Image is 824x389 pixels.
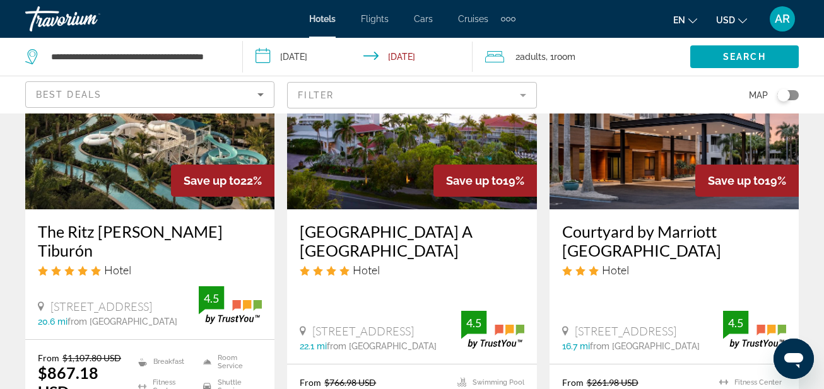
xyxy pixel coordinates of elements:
span: Room [554,52,575,62]
li: Breakfast [132,352,197,371]
span: en [673,15,685,25]
mat-select: Sort by [36,87,264,102]
span: From [562,377,584,388]
div: 19% [433,165,537,197]
span: From [38,352,59,363]
span: Save up to [184,174,240,187]
span: [STREET_ADDRESS] [575,324,676,338]
a: The Ritz [PERSON_NAME] Tiburón [38,222,262,260]
span: Save up to [708,174,765,187]
span: 22.1 mi [300,341,327,351]
a: Courtyard by Marriott [GEOGRAPHIC_DATA] [562,222,786,260]
button: Toggle map [768,90,799,101]
span: Best Deals [36,90,102,100]
button: User Menu [766,6,799,32]
div: 4.5 [199,291,224,306]
a: Flights [361,14,389,24]
div: 4.5 [723,315,748,330]
a: [GEOGRAPHIC_DATA] A [GEOGRAPHIC_DATA] [300,222,524,260]
span: Adults [520,52,546,62]
span: 2 [515,48,546,66]
div: 5 star Hotel [38,263,262,277]
a: Hotels [309,14,336,24]
button: Search [690,45,799,68]
button: Change language [673,11,697,29]
img: trustyou-badge.svg [461,311,524,348]
span: From [300,377,321,388]
span: from [GEOGRAPHIC_DATA] [68,316,177,327]
span: from [GEOGRAPHIC_DATA] [590,341,700,351]
button: Travelers: 2 adults, 0 children [473,38,690,76]
button: Change currency [716,11,747,29]
span: Hotel [353,263,380,277]
span: 20.6 mi [38,316,68,327]
li: Swimming Pool [451,377,524,388]
iframe: Button to launch messaging window [774,339,814,379]
img: trustyou-badge.svg [723,311,786,348]
div: 4 star Hotel [300,263,524,277]
del: $261.98 USD [587,377,639,388]
a: Cruises [458,14,488,24]
button: Filter [287,81,536,109]
button: Extra navigation items [501,9,515,29]
span: AR [775,13,790,25]
span: from [GEOGRAPHIC_DATA] [327,341,437,351]
span: Search [723,52,766,62]
div: 3 star Hotel [562,263,786,277]
span: USD [716,15,735,25]
div: 19% [695,165,799,197]
li: Fitness Center [713,377,786,388]
del: $1,107.80 USD [62,352,121,363]
a: Travorium [25,3,151,35]
del: $766.98 USD [324,377,376,388]
span: Hotel [104,263,131,277]
span: , 1 [546,48,575,66]
span: Save up to [446,174,503,187]
span: [STREET_ADDRESS] [312,324,414,338]
div: 22% [171,165,274,197]
span: Map [749,86,768,104]
li: Room Service [197,352,262,371]
span: [STREET_ADDRESS] [50,299,152,313]
img: trustyou-badge.svg [199,286,262,323]
button: Check-in date: Sep 26, 2025 Check-out date: Sep 28, 2025 [243,38,473,76]
div: 4.5 [461,315,486,330]
span: Hotel [602,263,629,277]
span: 16.7 mi [562,341,590,351]
a: Cars [414,14,433,24]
